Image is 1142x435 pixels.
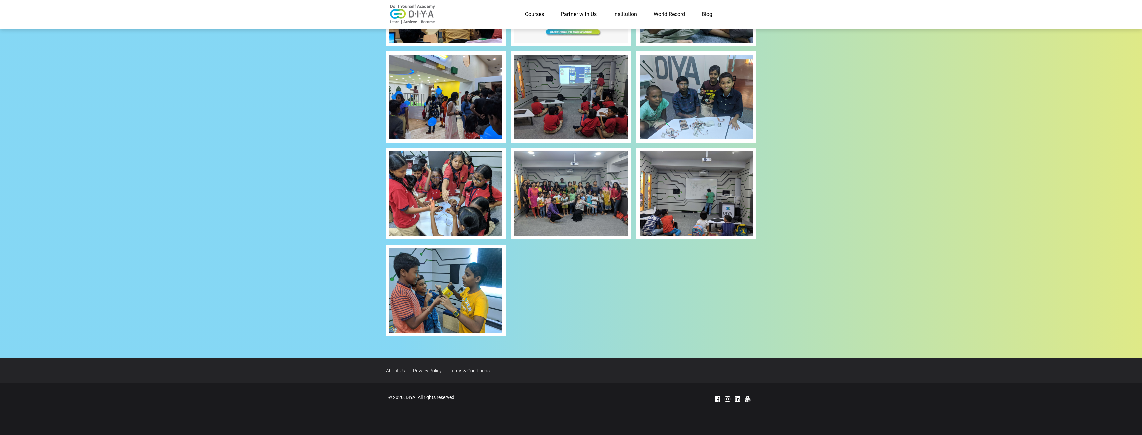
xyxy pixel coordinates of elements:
[386,368,412,373] a: About Us
[605,8,645,21] a: Institution
[386,4,439,24] img: logo-v2.png
[645,8,693,21] a: World Record
[413,368,448,373] a: Privacy Policy
[552,8,605,21] a: Partner with Us
[517,8,552,21] a: Courses
[450,368,496,373] a: Terms & Conditions
[383,394,634,404] div: © 2020, DIYA. All rights reserved.
[693,8,721,21] a: Blog
[721,8,756,21] a: Contact Us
